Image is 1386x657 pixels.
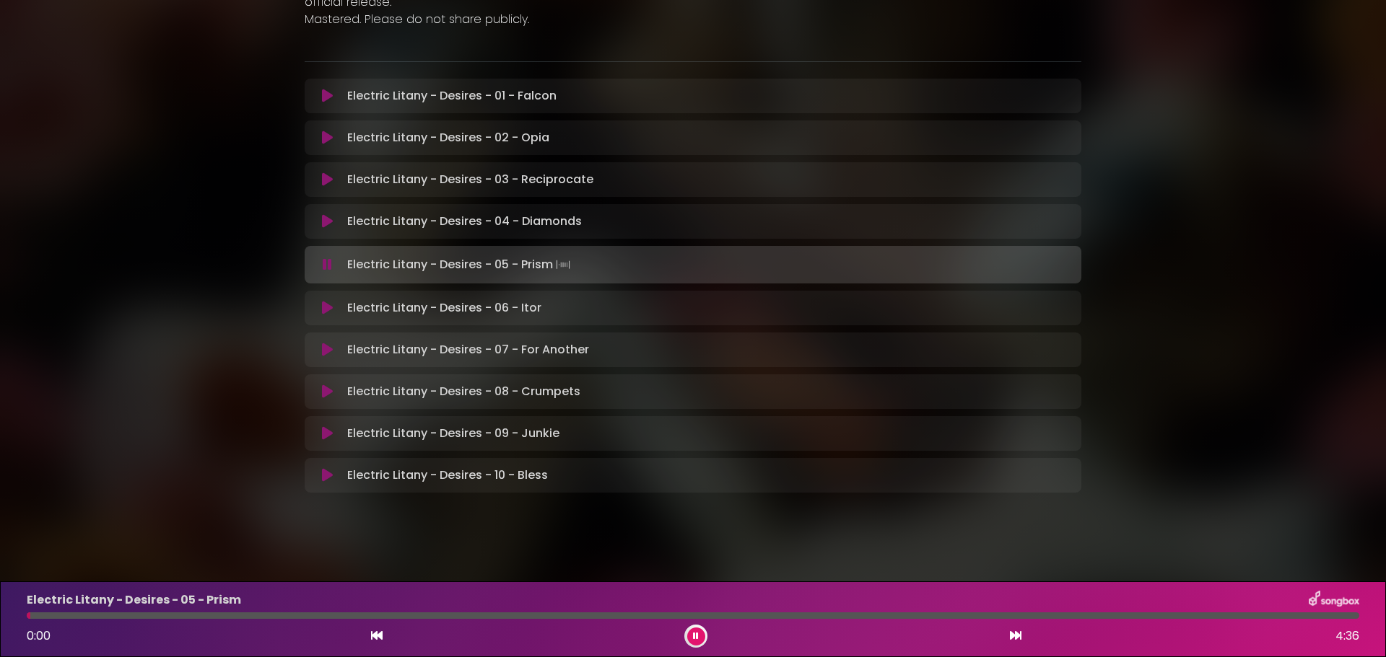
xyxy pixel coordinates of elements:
p: Electric Litany - Desires - 02 - Opia [347,129,549,146]
p: Electric Litany - Desires - 06 - Itor [347,299,541,317]
p: Electric Litany - Desires - 01 - Falcon [347,87,557,105]
p: Electric Litany - Desires - 08 - Crumpets [347,383,580,400]
p: Electric Litany - Desires - 10 - Bless [347,467,548,484]
p: Electric Litany - Desires - 04 - Diamonds [347,213,582,230]
p: Electric Litany - Desires - 05 - Prism [347,255,573,275]
p: Electric Litany - Desires - 09 - Junkie [347,425,559,442]
p: Electric Litany - Desires - 07 - For Another [347,341,589,358]
img: waveform4.gif [553,255,573,275]
p: Electric Litany - Desires - 03 - Reciprocate [347,171,593,188]
p: Mastered. Please do not share publicly. [305,11,1081,28]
